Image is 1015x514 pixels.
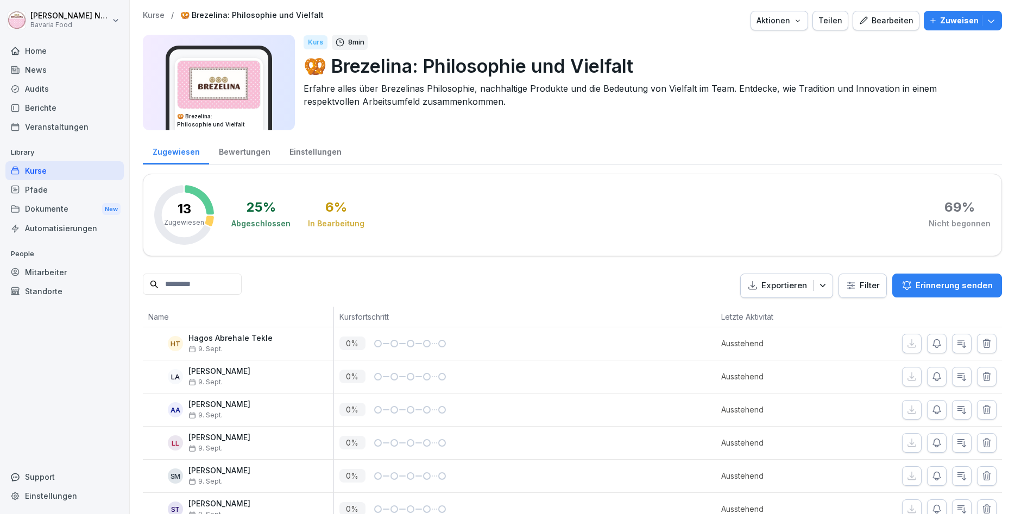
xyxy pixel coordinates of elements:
[818,15,842,27] div: Teilen
[188,334,273,343] p: Hagos Abrehale Tekle
[188,378,223,386] span: 9. Sept.
[188,367,250,376] p: [PERSON_NAME]
[812,11,848,30] button: Teilen
[188,411,223,419] span: 9. Sept.
[5,486,124,505] a: Einstellungen
[304,35,327,49] div: Kurs
[304,52,993,80] p: 🥨 Brezelina: Philosophie und Vielfalt
[940,15,979,27] p: Zuweisen
[5,199,124,219] a: DokumenteNew
[339,436,365,449] p: 0 %
[339,370,365,383] p: 0 %
[5,144,124,161] p: Library
[304,82,993,108] p: Erfahre alles über Brezelinas Philosophie, nachhaltige Produkte und die Bedeutung von Vielfalt im...
[751,11,808,30] button: Aktionen
[188,433,250,442] p: [PERSON_NAME]
[178,202,191,215] p: 13
[756,15,802,27] div: Aktionen
[5,467,124,486] div: Support
[721,470,835,481] p: Ausstehend
[168,402,183,417] div: AA
[5,117,124,136] a: Veranstaltungen
[721,371,835,382] p: Ausstehend
[102,203,121,215] div: New
[168,468,183,484] div: SM
[846,280,880,291] div: Filter
[839,274,886,297] button: Filter
[325,201,347,214] div: 6 %
[5,219,124,238] a: Automatisierungen
[348,37,364,48] p: 8 min
[916,280,993,291] p: Erinnerung senden
[168,435,183,450] div: LL
[5,245,124,263] p: People
[5,41,124,60] a: Home
[188,499,250,509] p: [PERSON_NAME]
[944,201,975,214] div: 69 %
[761,280,807,292] p: Exportieren
[308,218,364,229] div: In Bearbeitung
[188,345,223,353] span: 9. Sept.
[5,60,124,79] a: News
[853,11,919,30] button: Bearbeiten
[339,311,567,322] p: Kursfortschritt
[209,137,280,164] a: Bewertungen
[180,11,324,20] a: 🥨 Brezelina: Philosophie und Vielfalt
[171,11,174,20] p: /
[721,338,835,349] p: Ausstehend
[5,79,124,98] a: Audits
[280,137,351,164] a: Einstellungen
[721,404,835,415] p: Ausstehend
[188,478,223,485] span: 9. Sept.
[892,274,1002,297] button: Erinnerung senden
[5,263,124,282] a: Mitarbeiter
[164,218,204,227] p: Zugewiesen
[5,199,124,219] div: Dokumente
[143,11,165,20] a: Kurse
[5,98,124,117] a: Berichte
[859,15,913,27] div: Bearbeiten
[721,311,830,322] p: Letzte Aktivität
[339,469,365,483] p: 0 %
[188,445,223,452] span: 9. Sept.
[721,437,835,448] p: Ausstehend
[929,218,991,229] div: Nicht begonnen
[30,11,110,21] p: [PERSON_NAME] Neurohr
[168,336,183,351] div: HT
[30,21,110,29] p: Bavaria Food
[5,161,124,180] a: Kurse
[5,180,124,199] a: Pfade
[231,218,291,229] div: Abgeschlossen
[740,274,833,298] button: Exportieren
[148,311,328,322] p: Name
[339,337,365,350] p: 0 %
[177,112,261,129] h3: 🥨 Brezelina: Philosophie und Vielfalt
[188,466,250,475] p: [PERSON_NAME]
[924,11,1002,30] button: Zuweisen
[339,403,365,416] p: 0 %
[178,61,260,109] img: fkzffi32ddptk8ye5fwms4as.png
[188,400,250,409] p: [PERSON_NAME]
[5,282,124,301] a: Standorte
[247,201,276,214] div: 25 %
[143,137,209,164] a: Zugewiesen
[168,369,183,384] div: LA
